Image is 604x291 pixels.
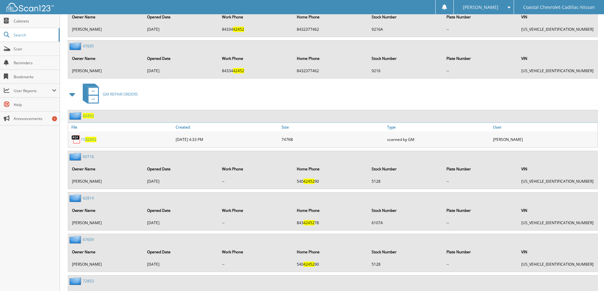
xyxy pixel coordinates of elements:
td: [US_VEHICLE_IDENTIFICATION_NUMBER] [518,259,597,269]
td: [US_VEHICLE_IDENTIFICATION_NUMBER] [518,24,597,35]
td: 9216 [368,66,443,76]
span: 42452 [85,137,96,142]
div: 1 [52,116,57,121]
td: 5128 [368,259,443,269]
td: 5128 [368,176,443,187]
th: Opened Date [144,10,218,23]
td: [DATE] [144,24,218,35]
img: folder2.png [69,277,83,285]
th: Work Phone [219,204,293,217]
th: VIN [518,204,597,217]
a: 1542452 [81,137,96,142]
th: VIN [518,52,597,65]
span: User Reports [14,88,52,93]
th: Owner Name [69,162,143,175]
td: 843 78 [294,218,368,228]
th: VIN [518,162,597,175]
span: Reminders [14,60,56,66]
th: Plate Number [443,52,517,65]
td: [DATE] [144,218,218,228]
td: 9216A [368,24,443,35]
th: Plate Number [443,10,517,23]
td: [PERSON_NAME] [69,259,143,269]
th: Work Phone [219,162,293,175]
a: 62814 [83,195,94,201]
th: Stock Number [368,10,443,23]
th: Home Phone [294,204,368,217]
td: -- [443,259,517,269]
td: -- [443,176,517,187]
th: Home Phone [294,52,368,65]
img: folder2.png [69,112,83,120]
th: Plate Number [443,162,517,175]
td: -- [443,24,517,35]
a: User [491,123,597,131]
span: 42452 [233,68,244,73]
td: [DATE] [144,259,218,269]
td: 8432377462 [294,24,368,35]
th: Opened Date [144,245,218,258]
td: [DATE] [144,66,218,76]
div: 747KB [280,133,386,146]
th: Work Phone [219,10,293,23]
td: 6107A [368,218,443,228]
th: Home Phone [294,245,368,258]
td: [PERSON_NAME] [69,218,143,228]
td: 540 90 [294,176,368,187]
th: Owner Name [69,10,143,23]
a: 47695 [83,43,94,49]
div: [PERSON_NAME] [491,133,597,146]
td: [US_VEHICLE_IDENTIFICATION_NUMBER] [518,218,597,228]
th: Opened Date [144,162,218,175]
th: Owner Name [69,52,143,65]
th: Opened Date [144,204,218,217]
img: folder2.png [69,236,83,244]
td: [US_VEHICLE_IDENTIFICATION_NUMBER] [518,176,597,187]
span: Search [14,32,55,38]
span: Announcements [14,116,56,121]
td: [PERSON_NAME] [69,66,143,76]
td: 8432377462 [294,66,368,76]
a: 67609 [83,237,94,242]
th: Plate Number [443,245,517,258]
td: 84334 [219,24,293,35]
th: Plate Number [443,204,517,217]
span: Coastal Chevrolet-Cadillac-Nissan [523,5,595,9]
img: folder2.png [69,194,83,202]
td: [DATE] [144,176,218,187]
div: scanned by GM [386,133,491,146]
th: Owner Name [69,204,143,217]
span: GM REPAIR ORDERS [103,92,138,97]
span: [PERSON_NAME] [463,5,498,9]
a: File [68,123,174,131]
td: -- [443,218,517,228]
th: VIN [518,245,597,258]
td: [PERSON_NAME] [69,24,143,35]
td: -- [443,66,517,76]
span: 42452 [303,220,315,225]
td: 84334 [219,66,293,76]
a: 42452 [83,113,94,118]
td: [US_VEHICLE_IDENTIFICATION_NUMBER] [518,66,597,76]
span: 42452 [233,27,244,32]
th: Stock Number [368,162,443,175]
span: Bookmarks [14,74,56,79]
span: 42452 [303,179,315,184]
span: 42452 [303,262,315,267]
th: Work Phone [219,245,293,258]
a: 60716 [83,154,94,159]
th: Work Phone [219,52,293,65]
th: Stock Number [368,52,443,65]
th: Opened Date [144,52,218,65]
th: Home Phone [294,10,368,23]
img: folder2.png [69,42,83,50]
div: [DATE] 4:33 PM [174,133,280,146]
img: folder2.png [69,153,83,161]
img: scan123-logo-white.svg [6,3,54,11]
td: -- [219,259,293,269]
span: Cabinets [14,18,56,24]
td: -- [219,218,293,228]
th: Owner Name [69,245,143,258]
th: Stock Number [368,245,443,258]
